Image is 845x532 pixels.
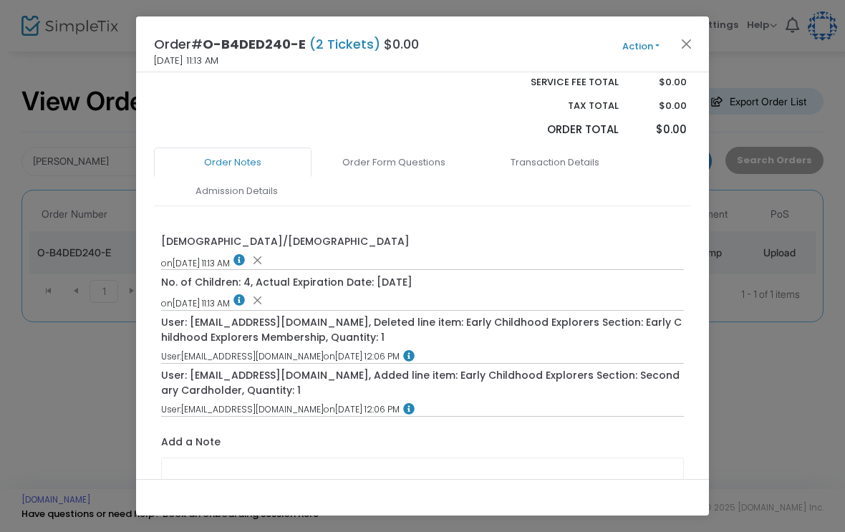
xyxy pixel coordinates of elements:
p: Order Total [497,122,619,138]
p: Service Fee Total [497,75,619,90]
button: Close [677,34,696,53]
span: User: [161,350,181,362]
a: Transaction Details [476,147,634,178]
label: Add a Note [161,435,221,453]
span: User: [161,403,181,415]
a: Order Form Questions [315,147,473,178]
div: [EMAIL_ADDRESS][DOMAIN_NAME] [DATE] 12:06 PM [161,350,685,363]
div: [EMAIL_ADDRESS][DOMAIN_NAME] [DATE] 12:06 PM [161,403,685,416]
p: $0.00 [632,122,686,138]
span: O-B4DED240-E [203,35,306,53]
a: Order Notes [154,147,312,178]
p: $0.00 [632,99,686,113]
span: on [324,350,335,362]
div: No. of Children: 4, Actual Expiration Date: [DATE] [161,275,412,290]
span: on [324,403,335,415]
span: (2 Tickets) [306,35,384,53]
div: User: [EMAIL_ADDRESS][DOMAIN_NAME], Added line item: Early Childhood Explorers Section: Secondary... [161,368,685,398]
div: [DEMOGRAPHIC_DATA]/[DEMOGRAPHIC_DATA] [161,234,410,249]
p: $0.00 [632,75,686,90]
h4: Order# $0.00 [154,34,419,54]
p: Tax Total [497,99,619,113]
span: on [161,297,173,309]
div: [DATE] 11:13 AM [161,254,685,270]
div: [DATE] 11:13 AM [161,294,685,310]
span: [DATE] 11:13 AM [154,54,218,68]
span: on [161,256,173,269]
div: User: [EMAIL_ADDRESS][DOMAIN_NAME], Deleted line item: Early Childhood Explorers Section: Early C... [161,315,685,345]
button: Action [598,39,684,54]
a: Admission Details [158,176,315,206]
